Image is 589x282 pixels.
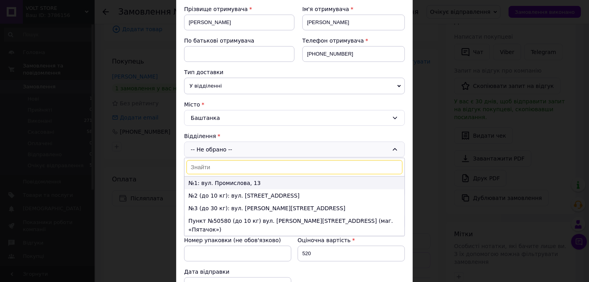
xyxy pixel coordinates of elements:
div: Дата відправки [184,268,291,276]
li: Пункт №50580 (до 10 кг) вул. [PERSON_NAME][STREET_ADDRESS] (маг. «Пятачок») [185,215,404,236]
li: №3 (до 30 кг): вул. [PERSON_NAME][STREET_ADDRESS] [185,202,404,215]
span: Прізвище отримувача [184,6,248,12]
div: Оціночна вартість [298,236,405,244]
div: Номер упаковки (не обов'язково) [184,236,291,244]
span: Тип доставки [184,69,224,75]
span: Ім'я отримувача [302,6,349,12]
span: У відділенні [184,78,405,94]
div: Баштанка [184,110,405,126]
div: Місто [184,101,405,108]
li: №1: вул. Промислова, 13 [185,177,404,189]
span: Телефон отримувача [302,37,364,44]
div: -- Не обрано -- [184,142,405,157]
input: Знайти [186,160,403,174]
span: По батькові отримувача [184,37,254,44]
div: Відділення [184,132,405,140]
li: №2 (до 10 кг): вул. [STREET_ADDRESS] [185,189,404,202]
input: +380 [302,46,405,62]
